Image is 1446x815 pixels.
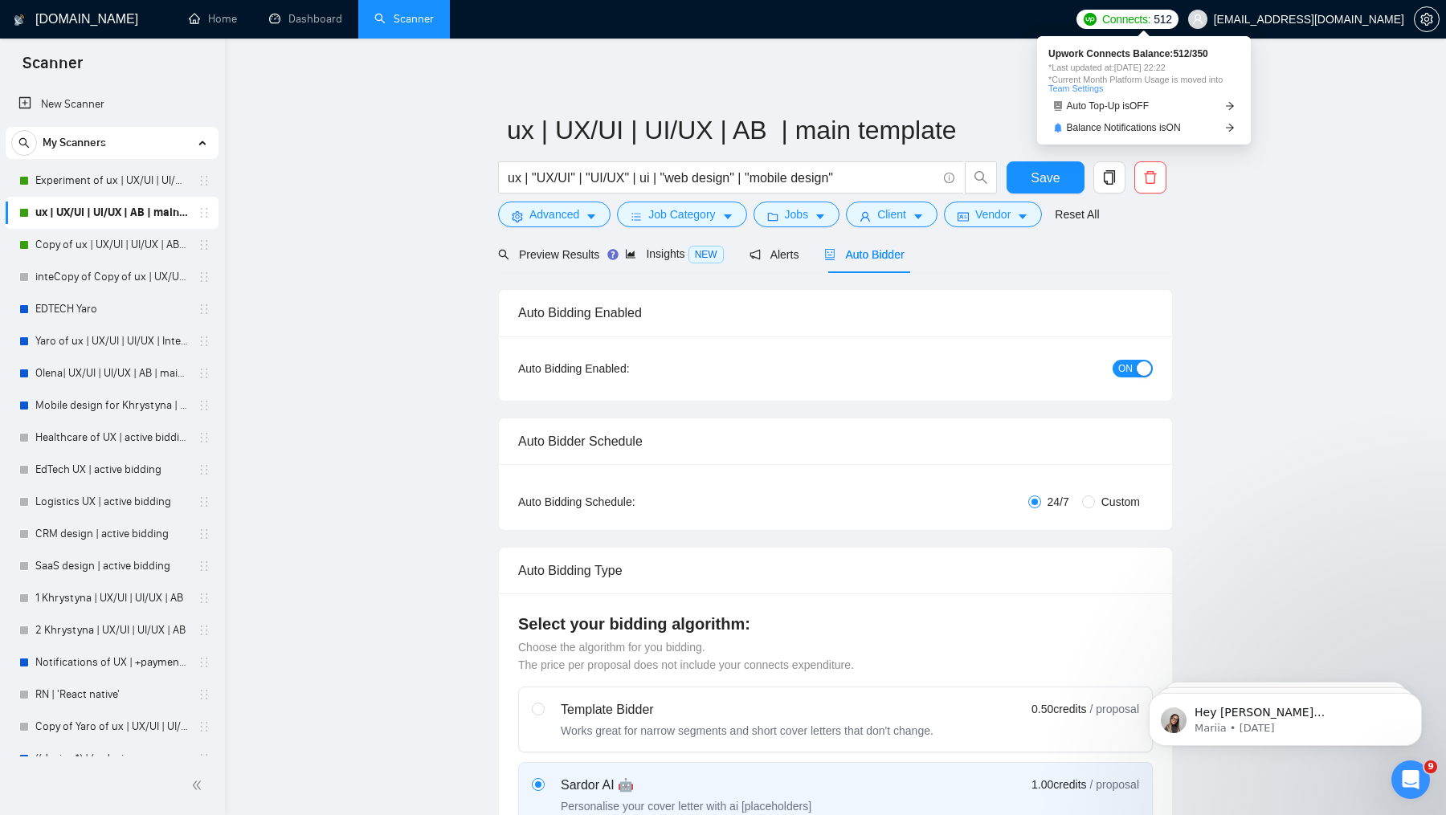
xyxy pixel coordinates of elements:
[1094,170,1125,185] span: copy
[1031,700,1086,718] span: 0.50 credits
[198,367,210,380] span: holder
[965,161,997,194] button: search
[1067,101,1150,111] span: Auto Top-Up is OFF
[198,528,210,540] span: holder
[767,210,778,222] span: folder
[11,130,37,156] button: search
[1125,659,1446,772] iframe: Intercom notifications message
[860,210,871,222] span: user
[35,711,188,743] a: Copy of Yaro of ux | UX/UI | UI/UX | Intermediate
[35,743,188,775] a: ((design*) | (redesi
[1102,10,1150,28] span: Connects:
[1031,776,1086,793] span: 1.00 credits
[1093,161,1125,194] button: copy
[1048,49,1240,59] span: Upwork Connects Balance: 512 / 350
[6,88,219,120] li: New Scanner
[648,206,715,223] span: Job Category
[824,249,835,260] span: robot
[198,624,210,637] span: holder
[18,88,206,120] a: New Scanner
[1055,206,1099,223] a: Reset All
[35,614,188,646] a: 2 Khrystyna | UX/UI | UI/UX | AB
[1084,13,1097,26] img: upwork-logo.png
[1192,14,1203,25] span: user
[1048,120,1240,137] a: bellBalance Notifications isONarrow-right
[754,202,840,227] button: folderJobscaret-down
[198,238,210,251] span: holder
[498,248,599,261] span: Preview Results
[43,127,106,159] span: My Scanners
[1053,101,1063,111] span: robot
[625,248,636,259] span: area-chart
[561,700,933,719] div: Template Bidder
[374,12,434,26] a: searchScanner
[1048,98,1240,115] a: robotAuto Top-Up isOFFarrow-right
[10,51,96,85] span: Scanner
[722,210,733,222] span: caret-down
[198,560,210,573] span: holder
[1414,13,1440,26] a: setting
[198,720,210,733] span: holder
[35,197,188,229] a: ux | UX/UI | UI/UX | AB | main template
[35,454,188,486] a: EdTech UX | active bidding
[518,418,1153,464] div: Auto Bidder Schedule
[688,246,724,263] span: NEW
[944,173,954,183] span: info-circle
[35,486,188,518] a: Logistics UX | active bidding
[198,592,210,605] span: holder
[198,206,210,219] span: holder
[846,202,937,227] button: userClientcaret-down
[198,463,210,476] span: holder
[1118,360,1133,377] span: ON
[975,206,1011,223] span: Vendor
[198,688,210,701] span: holder
[198,271,210,283] span: holder
[508,168,937,188] input: Search Freelance Jobs...
[1048,84,1103,93] a: Team Settings
[1017,210,1028,222] span: caret-down
[35,646,188,678] a: Notifications of UX | +payment unverified | AN
[561,723,933,739] div: Works great for narrow segments and short cover letters that don't change.
[617,202,746,227] button: barsJob Categorycaret-down
[586,210,597,222] span: caret-down
[191,777,207,793] span: double-left
[1424,760,1437,773] span: 9
[750,249,761,260] span: notification
[1090,701,1139,717] span: / proposal
[529,206,579,223] span: Advanced
[1095,493,1146,511] span: Custom
[35,261,188,293] a: inteCopy of Copy of ux | UX/UI | UI/UX | AB | main template
[1048,63,1240,72] span: *Last updated at: [DATE] 22:22
[198,656,210,669] span: holder
[6,127,219,775] li: My Scanners
[14,7,25,33] img: logo
[944,202,1042,227] button: idcardVendorcaret-down
[815,210,826,222] span: caret-down
[35,389,188,422] a: Mobile design for Khrystyna | AB
[512,210,523,222] span: setting
[35,357,188,389] a: Olena| UX/UI | UI/UX | AB | main template
[35,325,188,357] a: Yaro of ux | UX/UI | UI/UX | Intermediate
[1031,168,1060,188] span: Save
[1041,493,1076,511] span: 24/7
[606,247,620,262] div: Tooltip anchor
[198,399,210,412] span: holder
[1134,161,1166,194] button: delete
[35,165,188,197] a: Experiment of ux | UX/UI | UI/UX | AB | main template
[498,202,611,227] button: settingAdvancedcaret-down
[1415,13,1439,26] span: setting
[518,641,854,671] span: Choose the algorithm for you bidding. The price per proposal does not include your connects expen...
[518,548,1153,593] div: Auto Bidding Type
[518,493,729,511] div: Auto Bidding Schedule:
[1154,10,1171,28] span: 512
[498,249,509,260] span: search
[35,229,188,261] a: Copy of ux | UX/UI | UI/UX | AB | main template
[561,776,811,795] div: Sardor AI 🤖
[1225,101,1235,111] span: arrow-right
[518,360,729,377] div: Auto Bidding Enabled:
[198,303,210,316] span: holder
[35,518,188,550] a: CRM design | active bidding
[198,174,210,187] span: holder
